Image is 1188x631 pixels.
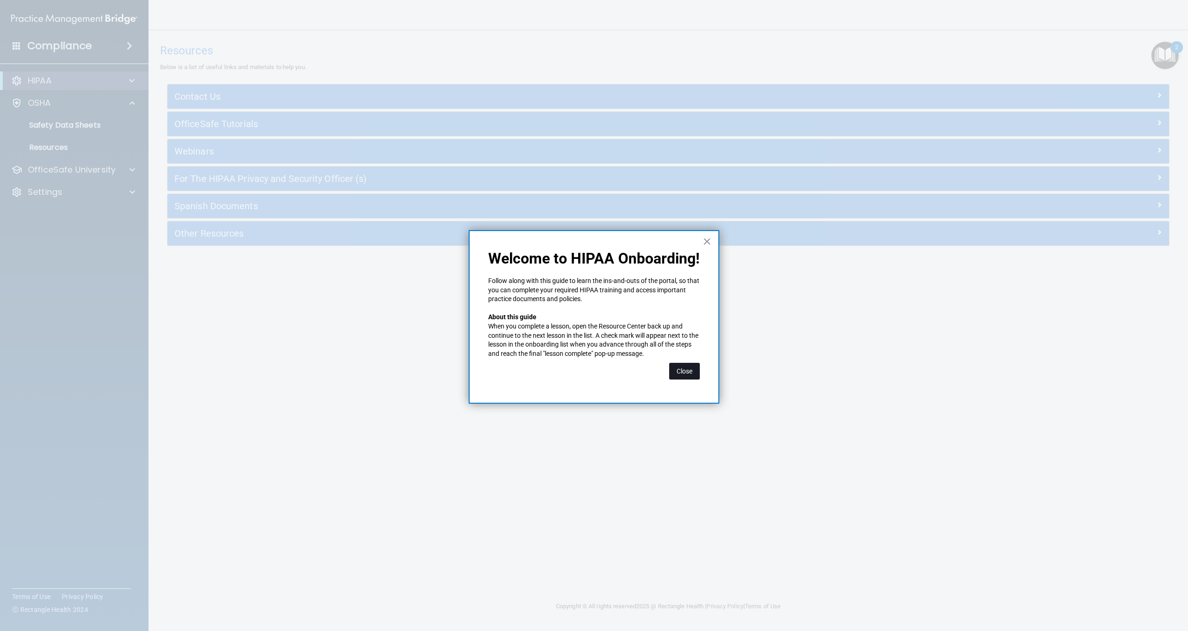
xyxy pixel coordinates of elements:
[669,363,700,380] button: Close
[488,313,536,321] strong: About this guide
[488,322,700,358] p: When you complete a lesson, open the Resource Center back up and continue to the next lesson in t...
[488,277,700,304] p: Follow along with this guide to learn the ins-and-outs of the portal, so that you can complete yo...
[1027,565,1177,602] iframe: Drift Widget Chat Controller
[703,234,711,249] button: Close
[488,250,700,267] p: Welcome to HIPAA Onboarding!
